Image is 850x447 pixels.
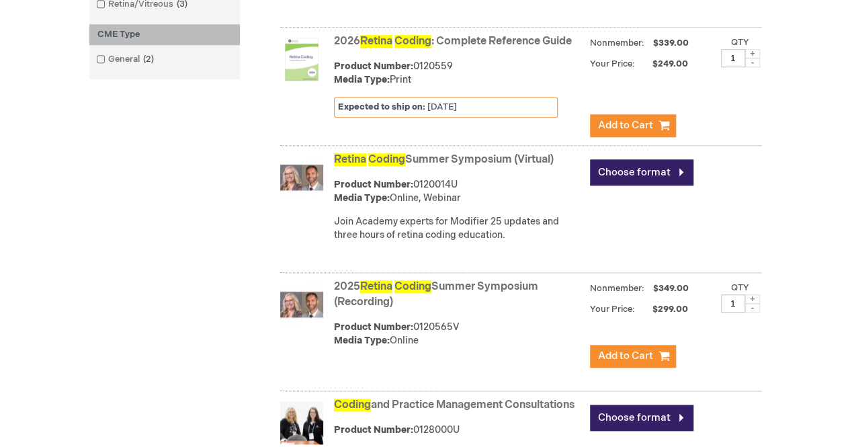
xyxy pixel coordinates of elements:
[93,53,159,66] a: General2
[280,38,323,81] img: 2026 Retina Coding: Complete Reference Guide
[334,335,390,346] strong: Media Type:
[334,423,583,437] div: 0128000U
[334,179,413,190] strong: Product Number:
[651,38,691,48] span: $339.00
[334,399,371,411] span: Coding
[721,294,745,313] input: Qty
[334,424,413,436] strong: Product Number:
[280,283,323,326] img: 2025 Retina Coding Summer Symposium (Recording)
[427,101,457,112] span: [DATE]
[334,399,575,411] a: Codingand Practice Management Consultations
[334,321,413,333] strong: Product Number:
[140,54,157,65] span: 2
[590,114,676,137] button: Add to Cart
[334,153,366,166] span: Retina
[334,60,583,87] div: 0120559 Print
[334,192,390,204] strong: Media Type:
[334,60,413,72] strong: Product Number:
[651,283,691,294] span: $349.00
[360,35,392,48] span: Retina
[731,37,749,48] label: Qty
[590,58,635,69] strong: Your Price:
[89,24,240,45] div: CME Type
[280,401,323,444] img: Coding and Practice Management Consultations
[598,350,653,362] span: Add to Cart
[334,178,583,205] div: 0120014U Online, Webinar
[338,101,425,112] strong: Expected to ship on:
[590,345,676,368] button: Add to Cart
[334,153,554,166] a: Retina CodingSummer Symposium (Virtual)
[721,49,745,67] input: Qty
[368,153,405,166] span: Coding
[590,304,635,315] strong: Your Price:
[590,159,693,186] a: Choose format
[360,280,392,293] span: Retina
[334,35,572,48] a: 2026Retina Coding: Complete Reference Guide
[334,321,583,348] div: 0120565V Online
[637,58,690,69] span: $249.00
[590,280,644,297] strong: Nonmember:
[637,304,690,315] span: $299.00
[394,35,431,48] span: Coding
[598,119,653,132] span: Add to Cart
[334,74,390,85] strong: Media Type:
[394,280,431,293] span: Coding
[590,35,644,52] strong: Nonmember:
[280,156,323,199] img: Retina Coding Summer Symposium (Virtual)
[731,282,749,293] label: Qty
[334,215,583,242] div: Join Academy experts for Modifier 25 updates and three hours of retina coding education.
[590,405,693,431] a: Choose format
[334,280,538,309] a: 2025Retina CodingSummer Symposium (Recording)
